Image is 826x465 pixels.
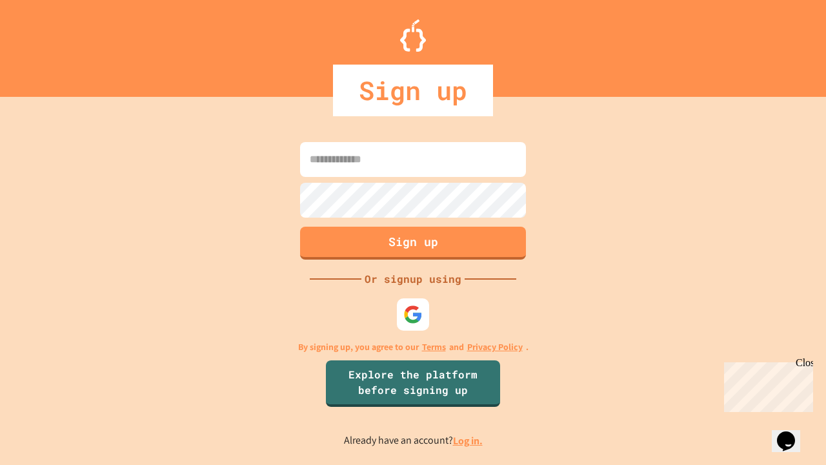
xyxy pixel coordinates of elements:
[344,433,483,449] p: Already have an account?
[772,413,813,452] iframe: chat widget
[453,434,483,448] a: Log in.
[333,65,493,116] div: Sign up
[361,271,465,287] div: Or signup using
[422,340,446,354] a: Terms
[403,305,423,324] img: google-icon.svg
[467,340,523,354] a: Privacy Policy
[5,5,89,82] div: Chat with us now!Close
[326,360,500,407] a: Explore the platform before signing up
[298,340,529,354] p: By signing up, you agree to our and .
[719,357,813,412] iframe: chat widget
[300,227,526,260] button: Sign up
[400,19,426,52] img: Logo.svg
